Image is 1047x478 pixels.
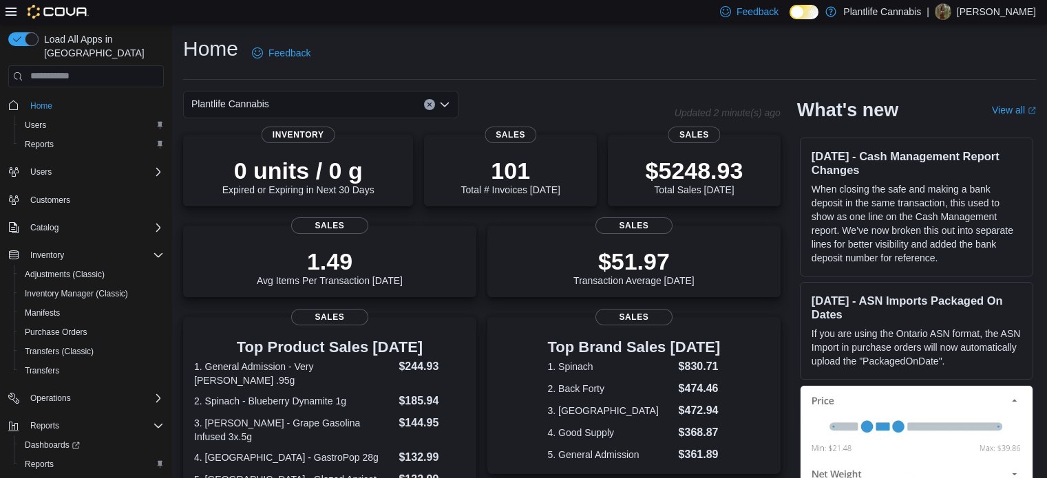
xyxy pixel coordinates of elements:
a: Feedback [246,39,316,67]
span: Plantlife Cannabis [191,96,269,112]
button: Clear input [424,99,435,110]
a: Dashboards [14,435,169,455]
dt: 3. [GEOGRAPHIC_DATA] [548,404,673,417]
a: Purchase Orders [19,324,93,340]
h2: What's new [797,99,898,121]
span: Dashboards [25,439,80,450]
span: Transfers [19,362,164,379]
span: Transfers [25,365,59,376]
dd: $368.87 [679,424,721,441]
button: Reports [14,135,169,154]
a: Dashboards [19,437,85,453]
button: Transfers [14,361,169,380]
span: Transfers (Classic) [19,343,164,360]
button: Reports [25,417,65,434]
dt: 2. Spinach - Blueberry Dynamite 1g [194,394,393,408]
span: Sales [291,217,368,234]
span: Operations [30,393,71,404]
a: Inventory Manager (Classic) [19,285,134,302]
dt: 5. General Admission [548,448,673,461]
span: Home [25,97,164,114]
dd: $144.95 [399,415,465,431]
dt: 2. Back Forty [548,382,673,395]
span: Inventory [262,127,335,143]
span: Users [30,166,52,177]
span: Sales [595,309,673,325]
p: | [927,3,929,20]
dd: $361.89 [679,446,721,463]
a: Transfers (Classic) [19,343,99,360]
span: Catalog [25,219,164,236]
dt: 3. [PERSON_NAME] - Grape Gasolina Infused 3x.5g [194,416,393,444]
span: Feedback [268,46,310,60]
button: Operations [25,390,76,406]
span: Users [25,164,164,180]
span: Dashboards [19,437,164,453]
button: Reports [14,455,169,474]
div: Avg Items Per Transaction [DATE] [257,248,403,286]
button: Operations [3,389,169,408]
dd: $244.93 [399,358,465,375]
button: Home [3,96,169,116]
span: Inventory Manager (Classic) [25,288,128,299]
p: If you are using the Ontario ASN format, the ASN Import in purchase orders will now automatically... [812,327,1022,368]
span: Reports [25,417,164,434]
span: Dark Mode [790,19,790,20]
p: 1.49 [257,248,403,275]
span: Customers [25,191,164,208]
span: Users [19,117,164,133]
button: Users [25,164,57,180]
h1: Home [183,35,238,63]
h3: Top Brand Sales [DATE] [548,339,721,356]
dt: 1. Spinach [548,360,673,373]
img: Cova [28,5,89,19]
span: Reports [25,139,54,150]
a: Customers [25,192,76,208]
a: Transfers [19,362,65,379]
a: Home [25,98,58,114]
span: Sales [485,127,536,143]
svg: External link [1028,107,1036,115]
h3: [DATE] - Cash Management Report Changes [812,149,1022,177]
span: Inventory [30,250,64,261]
span: Sales [291,309,368,325]
div: Total # Invoices [DATE] [461,157,560,195]
button: Customers [3,190,169,210]
a: Users [19,117,52,133]
h3: Top Product Sales [DATE] [194,339,465,356]
button: Purchase Orders [14,323,169,342]
span: Transfers (Classic) [25,346,94,357]
a: Manifests [19,305,65,321]
dd: $474.46 [679,380,721,397]
p: 0 units / 0 g [222,157,374,184]
div: Total Sales [DATE] [646,157,743,195]
span: Reports [19,456,164,472]
button: Users [3,162,169,182]
a: Reports [19,136,59,153]
span: Adjustments (Classic) [19,266,164,283]
dd: $472.94 [679,402,721,419]
p: 101 [461,157,560,184]
p: Updated 2 minute(s) ago [675,107,781,118]
span: Operations [25,390,164,406]
span: Catalog [30,222,59,233]
dd: $132.99 [399,449,465,466]
span: Adjustments (Classic) [25,269,105,280]
a: Adjustments (Classic) [19,266,110,283]
span: Purchase Orders [19,324,164,340]
button: Inventory [3,246,169,265]
span: Reports [30,420,59,431]
div: Kearan Fenton [935,3,951,20]
h3: [DATE] - ASN Imports Packaged On Dates [812,294,1022,321]
button: Transfers (Classic) [14,342,169,361]
span: Home [30,100,52,111]
dt: 4. Good Supply [548,426,673,439]
span: Manifests [25,307,60,318]
span: Customers [30,195,70,206]
span: Sales [595,217,673,234]
dd: $830.71 [679,358,721,375]
button: Inventory Manager (Classic) [14,284,169,303]
p: [PERSON_NAME] [957,3,1036,20]
span: Inventory [25,247,164,263]
p: $51.97 [573,248,695,275]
